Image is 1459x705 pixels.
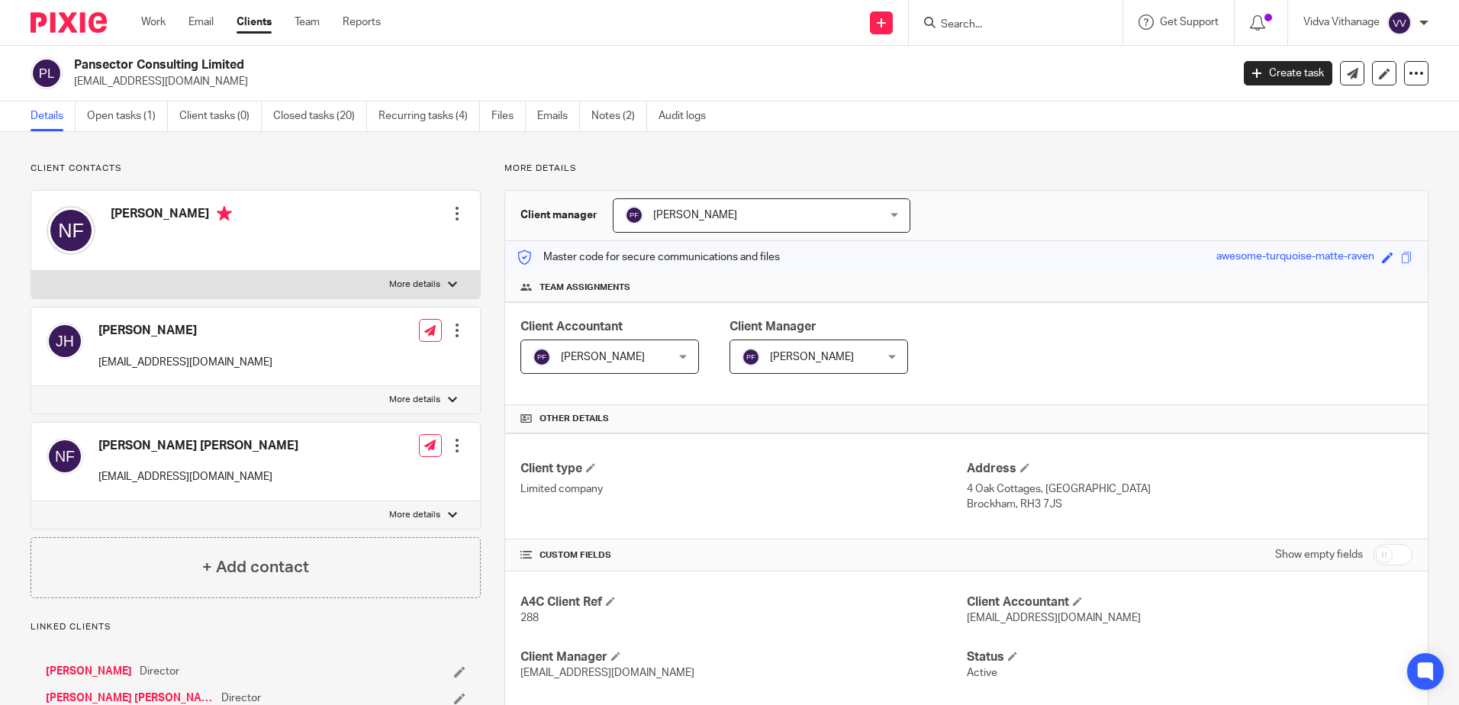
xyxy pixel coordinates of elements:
span: 288 [520,613,539,623]
span: Client Accountant [520,320,623,333]
img: svg%3E [47,323,83,359]
h4: A4C Client Ref [520,594,966,610]
span: [PERSON_NAME] [561,352,645,362]
span: [PERSON_NAME] [653,210,737,221]
span: [PERSON_NAME] [770,352,854,362]
input: Search [939,18,1077,32]
a: Closed tasks (20) [273,101,367,131]
span: Client Manager [729,320,816,333]
img: svg%3E [31,57,63,89]
p: [EMAIL_ADDRESS][DOMAIN_NAME] [98,469,298,484]
a: Work [141,14,166,30]
p: More details [389,278,440,291]
p: Vidva Vithanage [1303,14,1380,30]
h4: Client Accountant [967,594,1412,610]
p: More details [389,394,440,406]
span: Director [140,664,179,679]
a: Create task [1244,61,1332,85]
h4: CUSTOM FIELDS [520,549,966,562]
p: Master code for secure communications and files [517,249,780,265]
p: [EMAIL_ADDRESS][DOMAIN_NAME] [98,355,272,370]
i: Primary [217,206,232,221]
img: svg%3E [742,348,760,366]
span: Other details [539,413,609,425]
p: More details [389,509,440,521]
span: Team assignments [539,282,630,294]
span: [EMAIL_ADDRESS][DOMAIN_NAME] [520,668,694,678]
a: Open tasks (1) [87,101,168,131]
h4: Address [967,461,1412,477]
h4: Client Manager [520,649,966,665]
img: svg%3E [47,206,95,255]
a: Notes (2) [591,101,647,131]
p: Brockham, RH3 7JS [967,497,1412,512]
img: svg%3E [533,348,551,366]
p: Client contacts [31,163,481,175]
a: Audit logs [659,101,717,131]
img: svg%3E [625,206,643,224]
a: Client tasks (0) [179,101,262,131]
label: Show empty fields [1275,547,1363,562]
div: awesome-turquoise-matte-raven [1216,249,1374,266]
h2: Pansector Consulting Limited [74,57,991,73]
p: More details [504,163,1428,175]
h3: Client manager [520,208,597,223]
h4: Client type [520,461,966,477]
span: Get Support [1160,17,1219,27]
h4: [PERSON_NAME] [PERSON_NAME] [98,438,298,454]
h4: + Add contact [202,555,309,579]
p: Linked clients [31,621,481,633]
img: svg%3E [47,438,83,475]
h4: Status [967,649,1412,665]
p: [EMAIL_ADDRESS][DOMAIN_NAME] [74,74,1221,89]
p: 4 Oak Cottages, [GEOGRAPHIC_DATA] [967,481,1412,497]
span: [EMAIL_ADDRESS][DOMAIN_NAME] [967,613,1141,623]
a: [PERSON_NAME] [46,664,132,679]
a: Reports [343,14,381,30]
a: Email [188,14,214,30]
a: Emails [537,101,580,131]
img: Pixie [31,12,107,33]
a: Files [491,101,526,131]
img: svg%3E [1387,11,1412,35]
a: Clients [237,14,272,30]
a: Details [31,101,76,131]
h4: [PERSON_NAME] [111,206,232,225]
a: Recurring tasks (4) [378,101,480,131]
span: Active [967,668,997,678]
p: Limited company [520,481,966,497]
h4: [PERSON_NAME] [98,323,272,339]
a: Team [295,14,320,30]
